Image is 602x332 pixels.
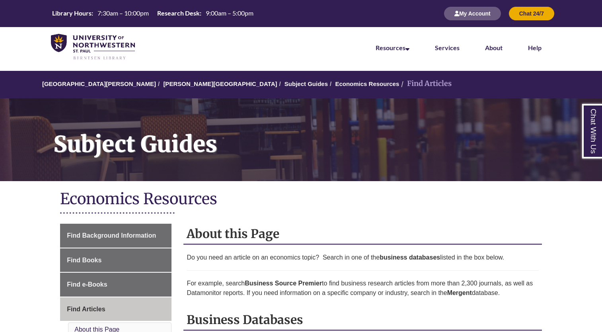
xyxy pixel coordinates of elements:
a: My Account [444,10,501,17]
a: Hours Today [49,9,257,18]
h2: Business Databases [183,310,542,331]
a: Resources [376,44,409,51]
a: Find e-Books [60,273,171,297]
strong: business databases [380,254,440,261]
h1: Subject Guides [45,98,602,171]
a: About [485,44,503,51]
strong: Mergent [447,289,472,296]
a: Subject Guides [284,80,328,87]
a: Find Articles [60,297,171,321]
a: Services [435,44,460,51]
img: UNWSP Library Logo [51,34,135,61]
span: Find Books [67,257,101,264]
p: Do you need an article on an economics topic? Search in one of the listed in the box below. [187,253,538,262]
button: Chat 24/7 [509,7,554,20]
span: 7:30am – 10:00pm [97,9,149,17]
table: Hours Today [49,9,257,18]
span: Find e-Books [67,281,107,288]
a: Help [528,44,542,51]
span: Find Background Information [67,232,156,239]
strong: Business Source Premier [245,280,322,287]
span: 9:00am – 5:00pm [206,9,253,17]
a: [PERSON_NAME][GEOGRAPHIC_DATA] [163,80,277,87]
a: Find Books [60,248,171,272]
li: Find Articles [399,78,452,90]
h2: About this Page [183,224,542,245]
a: Economics Resources [335,80,399,87]
a: Find Background Information [60,224,171,248]
h1: Economics Resources [60,189,542,210]
a: Chat 24/7 [509,10,554,17]
p: For example, search to find business research articles from more than 2,300 journals, as well as ... [187,279,538,298]
th: Library Hours: [49,9,94,18]
a: [GEOGRAPHIC_DATA][PERSON_NAME] [42,80,156,87]
span: Find Articles [67,306,105,312]
th: Research Desk: [154,9,203,18]
button: My Account [444,7,501,20]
